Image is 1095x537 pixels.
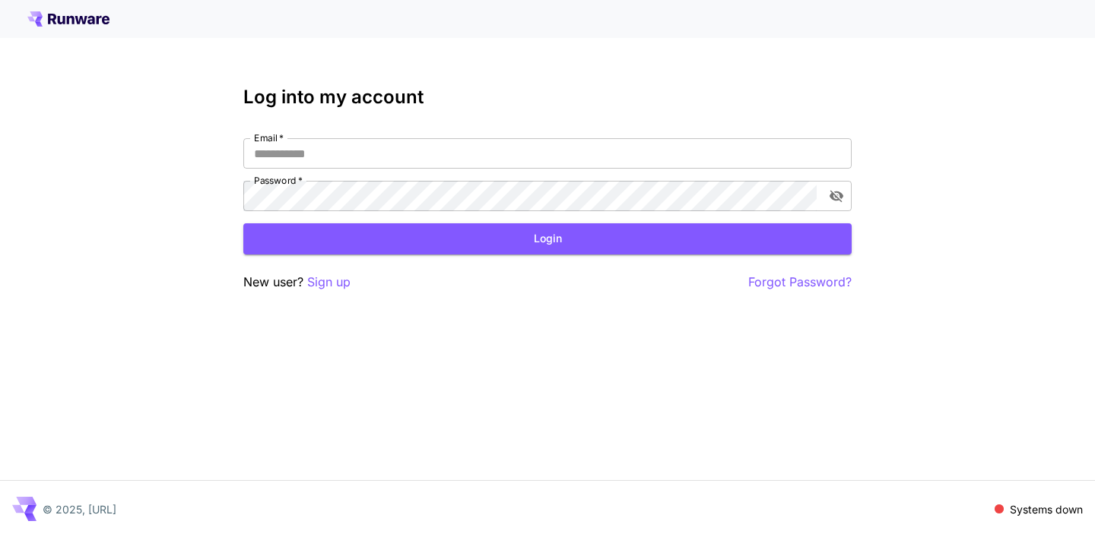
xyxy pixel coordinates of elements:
p: New user? [243,273,351,292]
button: Sign up [307,273,351,292]
button: Forgot Password? [748,273,852,292]
p: Systems down [1010,501,1083,517]
p: © 2025, [URL] [43,501,116,517]
label: Password [254,174,303,187]
button: Login [243,223,852,254]
h3: Log into my account [243,87,852,108]
button: toggle password visibility [823,182,850,210]
label: Email [254,131,284,144]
